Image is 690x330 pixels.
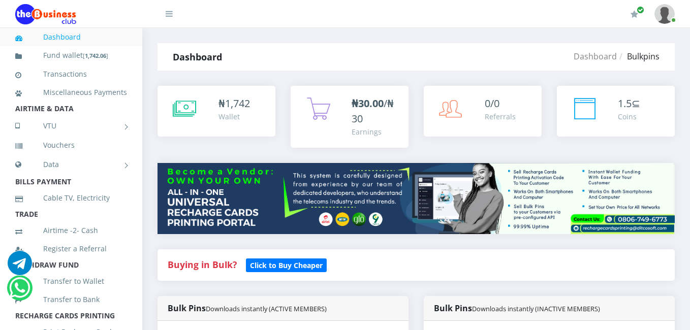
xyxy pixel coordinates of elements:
a: Chat for support [9,283,30,300]
b: ₦30.00 [352,96,384,110]
small: Downloads instantly (ACTIVE MEMBERS) [206,304,327,313]
img: Logo [15,4,76,24]
div: Referrals [485,111,516,122]
img: multitenant_rcp.png [158,163,675,234]
a: Vouchers [15,134,127,157]
a: Dashboard [574,51,617,62]
strong: Bulk Pins [434,303,600,314]
strong: Dashboard [173,51,222,63]
div: ⊆ [618,96,640,111]
b: 1,742.06 [85,52,106,59]
a: Fund wallet[1,742.06] [15,44,127,68]
span: 1,742 [225,96,250,110]
a: Transfer to Bank [15,288,127,311]
b: Click to Buy Cheaper [250,260,323,270]
small: Downloads instantly (INACTIVE MEMBERS) [472,304,600,313]
a: Chat for support [8,258,32,275]
span: Renew/Upgrade Subscription [637,6,644,14]
a: Miscellaneous Payments [15,81,127,104]
strong: Bulk Pins [168,303,327,314]
img: User [654,4,675,24]
i: Renew/Upgrade Subscription [631,10,638,18]
a: Airtime -2- Cash [15,219,127,242]
a: Transactions [15,62,127,86]
a: Data [15,152,127,177]
a: Click to Buy Cheaper [246,258,327,271]
div: ₦ [218,96,250,111]
span: 0/0 [485,96,499,110]
div: Wallet [218,111,250,122]
span: /₦30 [352,96,394,125]
a: VTU [15,113,127,139]
div: Coins [618,111,640,122]
a: Register a Referral [15,237,127,260]
li: Bulkpins [617,50,660,62]
span: 1.5 [618,96,632,110]
a: Transfer to Wallet [15,270,127,293]
small: [ ] [83,52,108,59]
a: Cable TV, Electricity [15,186,127,210]
div: Earnings [352,126,398,137]
a: Dashboard [15,25,127,49]
strong: Buying in Bulk? [168,258,237,271]
a: 0/0 Referrals [424,86,542,137]
a: ₦1,742 Wallet [158,86,275,137]
a: ₦30.00/₦30 Earnings [291,86,409,148]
